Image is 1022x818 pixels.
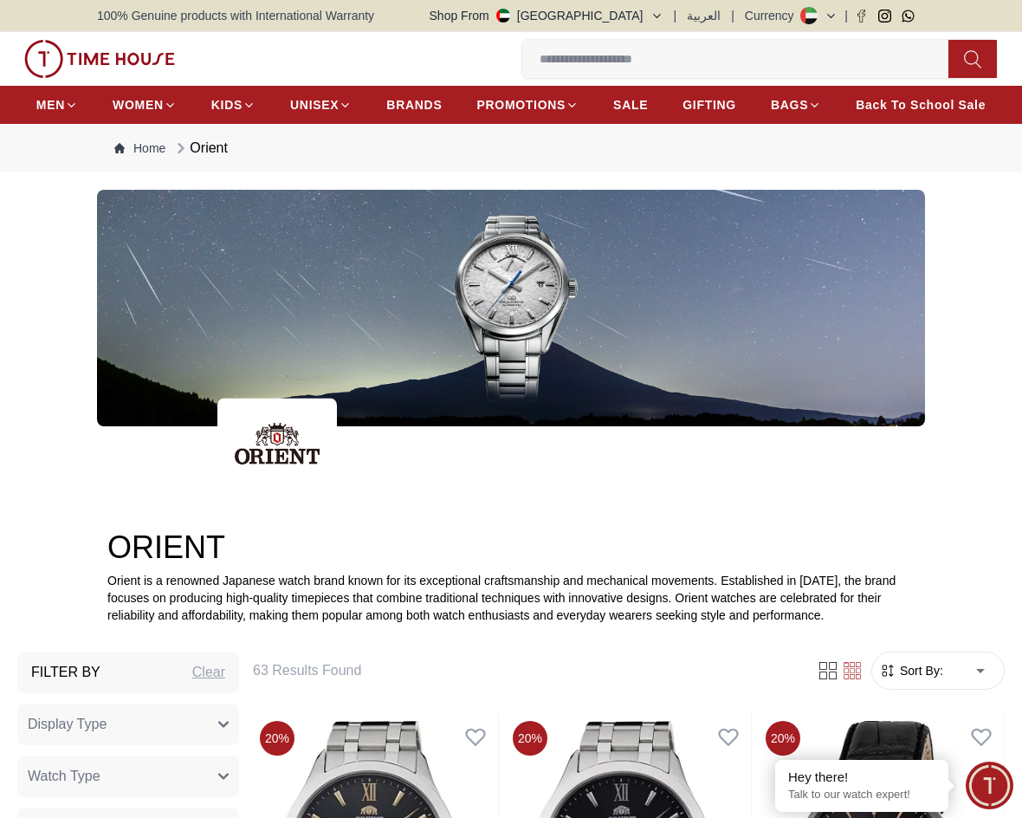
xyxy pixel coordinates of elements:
[28,766,100,787] span: Watch Type
[36,89,78,120] a: MEN
[430,7,663,24] button: Shop From[GEOGRAPHIC_DATA]
[290,96,339,114] span: UNISEX
[17,704,239,745] button: Display Type
[113,96,164,114] span: WOMEN
[211,89,255,120] a: KIDS
[17,756,239,797] button: Watch Type
[28,714,107,735] span: Display Type
[896,662,943,679] span: Sort By:
[496,9,510,23] img: United Arab Emirates
[771,96,808,114] span: BAGS
[36,96,65,114] span: MEN
[879,662,943,679] button: Sort By:
[788,788,935,802] p: Talk to our watch expert!
[687,7,721,24] button: العربية
[856,89,986,120] a: Back To School Sale
[172,138,228,159] div: Orient
[31,662,100,683] h3: Filter By
[97,190,925,426] img: ...
[476,89,579,120] a: PROMOTIONS
[476,96,566,114] span: PROMOTIONS
[745,7,801,24] div: Currency
[878,10,891,23] a: Instagram
[771,89,821,120] a: BAGS
[855,10,868,23] a: Facebook
[24,40,175,78] img: ...
[966,762,1013,809] div: Chat Widget
[107,530,915,565] h2: ORIENT
[253,660,795,681] h6: 63 Results Found
[386,89,442,120] a: BRANDS
[113,89,177,120] a: WOMEN
[290,89,352,120] a: UNISEX
[766,721,800,756] span: 20 %
[217,399,337,490] img: ...
[613,89,648,120] a: SALE
[844,7,848,24] span: |
[97,7,374,24] span: 100% Genuine products with International Warranty
[856,96,986,114] span: Back To School Sale
[114,140,165,157] a: Home
[107,572,915,624] p: Orient is a renowned Japanese watch brand known for its exceptional craftsmanship and mechanical ...
[192,662,225,683] div: Clear
[97,124,925,172] nav: Breadcrumb
[211,96,243,114] span: KIDS
[788,769,935,786] div: Hey there!
[513,721,547,756] span: 20 %
[613,96,648,114] span: SALE
[386,96,442,114] span: BRANDS
[902,10,915,23] a: Whatsapp
[682,89,736,120] a: GIFTING
[682,96,736,114] span: GIFTING
[674,7,677,24] span: |
[731,7,734,24] span: |
[260,721,294,756] span: 20 %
